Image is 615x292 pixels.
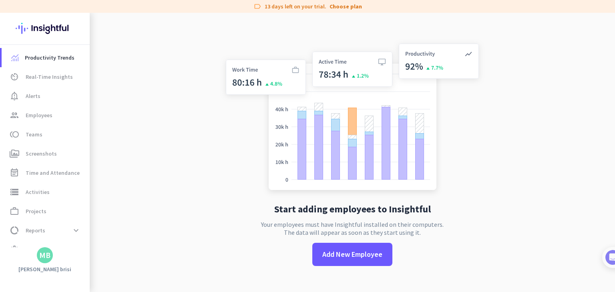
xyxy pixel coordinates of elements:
[39,251,50,259] div: MB
[26,91,40,101] span: Alerts
[10,226,19,235] i: data_usage
[10,245,19,254] i: settings
[312,243,392,266] button: Add New Employee
[2,240,90,259] a: settingsSettings
[2,86,90,106] a: notification_importantAlerts
[261,220,444,236] p: Your employees must have Insightful installed on their computers. The data will appear as soon as...
[26,206,46,216] span: Projects
[2,221,90,240] a: data_usageReportsexpand_more
[11,54,18,61] img: menu-item
[10,187,19,197] i: storage
[10,206,19,216] i: work_outline
[26,245,47,254] span: Settings
[26,110,52,120] span: Employees
[26,72,73,82] span: Real-Time Insights
[10,130,19,139] i: toll
[26,187,50,197] span: Activities
[274,204,431,214] h2: Start adding employees to Insightful
[2,106,90,125] a: groupEmployees
[26,130,42,139] span: Teams
[26,226,45,235] span: Reports
[69,223,83,238] button: expand_more
[10,168,19,178] i: event_note
[322,249,382,260] span: Add New Employee
[25,53,74,62] span: Productivity Trends
[10,149,19,158] i: perm_media
[10,110,19,120] i: group
[26,149,57,158] span: Screenshots
[220,39,485,198] img: no-search-results
[10,72,19,82] i: av_timer
[2,144,90,163] a: perm_mediaScreenshots
[253,2,261,10] i: label
[16,13,74,44] img: Insightful logo
[26,168,80,178] span: Time and Attendance
[10,91,19,101] i: notification_important
[2,182,90,202] a: storageActivities
[2,163,90,182] a: event_noteTime and Attendance
[2,125,90,144] a: tollTeams
[330,2,362,10] a: Choose plan
[2,202,90,221] a: work_outlineProjects
[2,48,90,67] a: menu-itemProductivity Trends
[2,67,90,86] a: av_timerReal-Time Insights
